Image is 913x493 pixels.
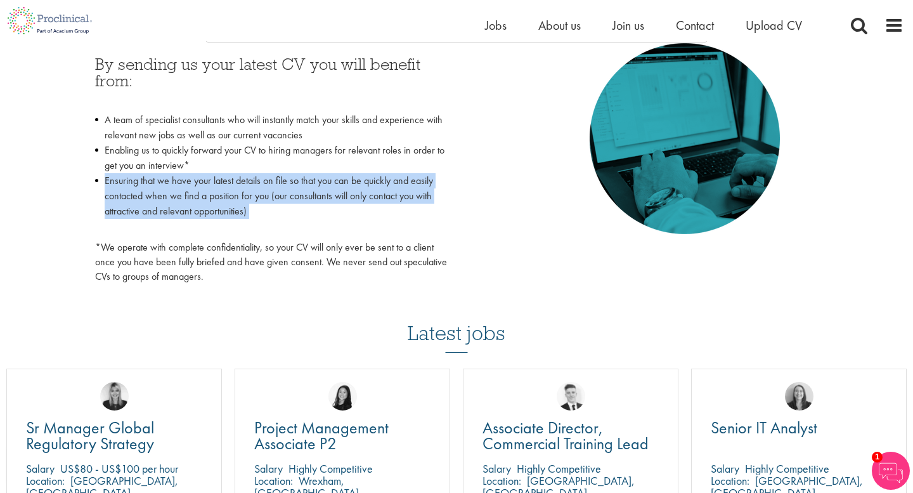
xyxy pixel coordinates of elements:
span: Salary [482,461,511,476]
img: Mia Kellerman [785,382,813,411]
span: Salary [711,461,739,476]
span: Location: [711,473,749,488]
h3: By sending us your latest CV you will benefit from: [95,56,447,106]
p: Highly Competitive [517,461,601,476]
span: Associate Director, Commercial Training Lead [482,417,649,454]
span: 1 [872,452,883,463]
a: Contact [676,17,714,34]
li: Enabling us to quickly forward your CV to hiring managers for relevant roles in order to get you ... [95,143,447,173]
span: Salary [26,461,55,476]
p: Highly Competitive [745,461,829,476]
a: Project Management Associate P2 [254,420,431,452]
img: Chatbot [872,452,910,490]
img: Janelle Jones [100,382,129,411]
a: Associate Director, Commercial Training Lead [482,420,659,452]
p: US$80 - US$100 per hour [60,461,178,476]
span: Location: [482,473,521,488]
img: Nicolas Daniel [557,382,585,411]
h3: Latest jobs [408,291,505,353]
span: Sr Manager Global Regulatory Strategy [26,417,154,454]
span: Senior IT Analyst [711,417,817,438]
a: Senior IT Analyst [711,420,887,436]
a: Jobs [485,17,507,34]
span: Location: [254,473,293,488]
p: Highly Competitive [288,461,373,476]
img: Numhom Sudsok [328,382,357,411]
a: About us [538,17,581,34]
span: Project Management Associate P2 [254,417,389,454]
span: Salary [254,461,283,476]
p: *We operate with complete confidentiality, so your CV will only ever be sent to a client once you... [95,240,447,284]
a: Sr Manager Global Regulatory Strategy [26,420,202,452]
li: A team of specialist consultants who will instantly match your skills and experience with relevan... [95,112,447,143]
a: Join us [612,17,644,34]
li: Ensuring that we have your latest details on file so that you can be quickly and easily contacted... [95,173,447,234]
a: Upload CV [746,17,802,34]
span: Location: [26,473,65,488]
